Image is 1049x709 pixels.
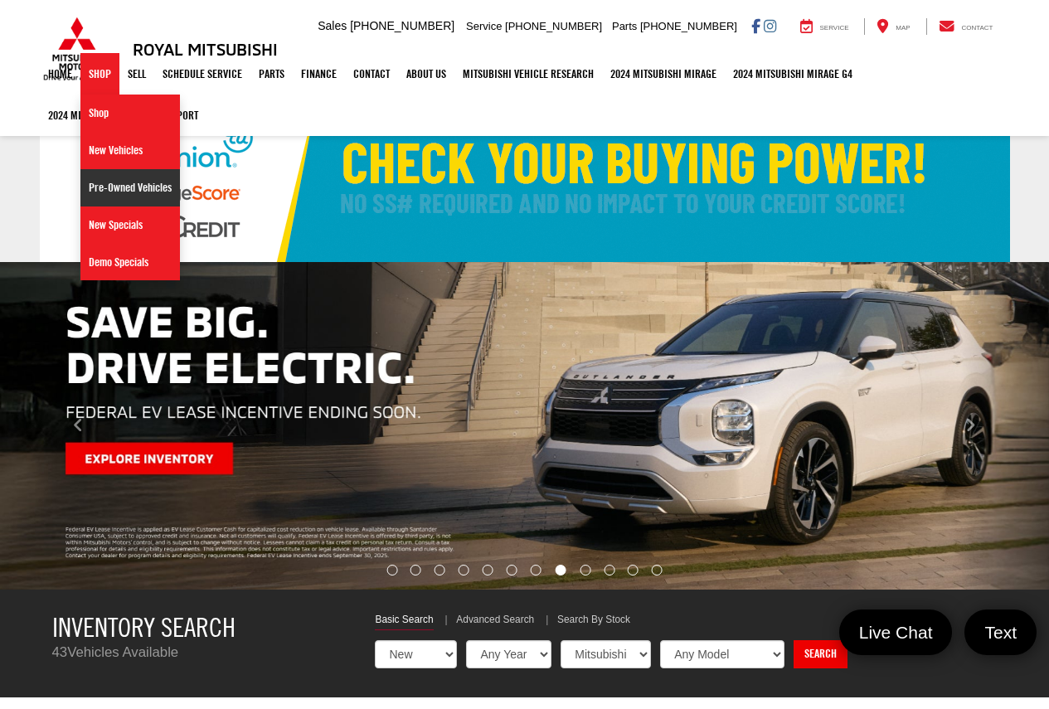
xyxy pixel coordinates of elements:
[80,95,180,132] a: Shop
[456,613,534,629] a: Advanced Search
[580,565,590,575] li: Go to slide number 9.
[820,24,849,32] span: Service
[398,53,454,95] a: About Us
[52,643,351,663] p: Vehicles Available
[864,18,922,35] a: Map
[435,565,445,575] li: Go to slide number 3.
[80,244,180,280] a: Demo Specials
[839,609,953,655] a: Live Chat
[926,18,1006,35] a: Contact
[52,644,68,660] span: 43
[40,17,114,81] img: Mitsubishi
[345,53,398,95] a: Contact
[561,640,651,668] select: Choose Make from the dropdown
[794,640,847,668] a: Search
[40,53,80,95] a: Home
[80,169,180,206] a: Pre-Owned Vehicles
[505,20,602,32] span: [PHONE_NUMBER]
[375,640,457,668] select: Choose Vehicle Condition from the dropdown
[40,95,206,136] a: 2024 Mitsubishi Outlander SPORT
[602,53,725,95] a: 2024 Mitsubishi Mirage
[293,53,345,95] a: Finance
[555,565,566,575] li: Go to slide number 8.
[660,640,784,668] select: Choose Model from the dropdown
[133,40,278,58] h3: Royal Mitsubishi
[612,20,637,32] span: Parts
[52,613,351,642] h3: Inventory Search
[976,621,1025,643] span: Text
[652,565,663,575] li: Go to slide number 12.
[764,19,776,32] a: Instagram: Click to visit our Instagram page
[628,565,639,575] li: Go to slide number 11.
[80,53,119,95] a: Shop
[788,18,862,35] a: Service
[375,613,433,630] a: Basic Search
[454,53,602,95] a: Mitsubishi Vehicle Research
[725,53,861,95] a: 2024 Mitsubishi Mirage G4
[250,53,293,95] a: Parts: Opens in a new tab
[640,20,737,32] span: [PHONE_NUMBER]
[350,19,454,32] span: [PHONE_NUMBER]
[318,19,347,32] span: Sales
[851,621,941,643] span: Live Chat
[964,609,1037,655] a: Text
[530,565,541,575] li: Go to slide number 7.
[119,53,154,95] a: Sell
[386,565,397,575] li: Go to slide number 1.
[507,565,517,575] li: Go to slide number 6.
[466,20,502,32] span: Service
[751,19,760,32] a: Facebook: Click to visit our Facebook page
[80,132,180,169] a: New Vehicles
[154,53,250,95] a: Schedule Service: Opens in a new tab
[466,640,551,668] select: Choose Year from the dropdown
[891,295,1049,556] button: Click to view next picture.
[557,613,630,629] a: Search By Stock
[961,24,993,32] span: Contact
[80,206,180,244] a: New Specials
[483,565,493,575] li: Go to slide number 5.
[604,565,614,575] li: Go to slide number 10.
[40,96,1010,262] img: Check Your Buying Power
[410,565,421,575] li: Go to slide number 2.
[459,565,469,575] li: Go to slide number 4.
[896,24,910,32] span: Map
